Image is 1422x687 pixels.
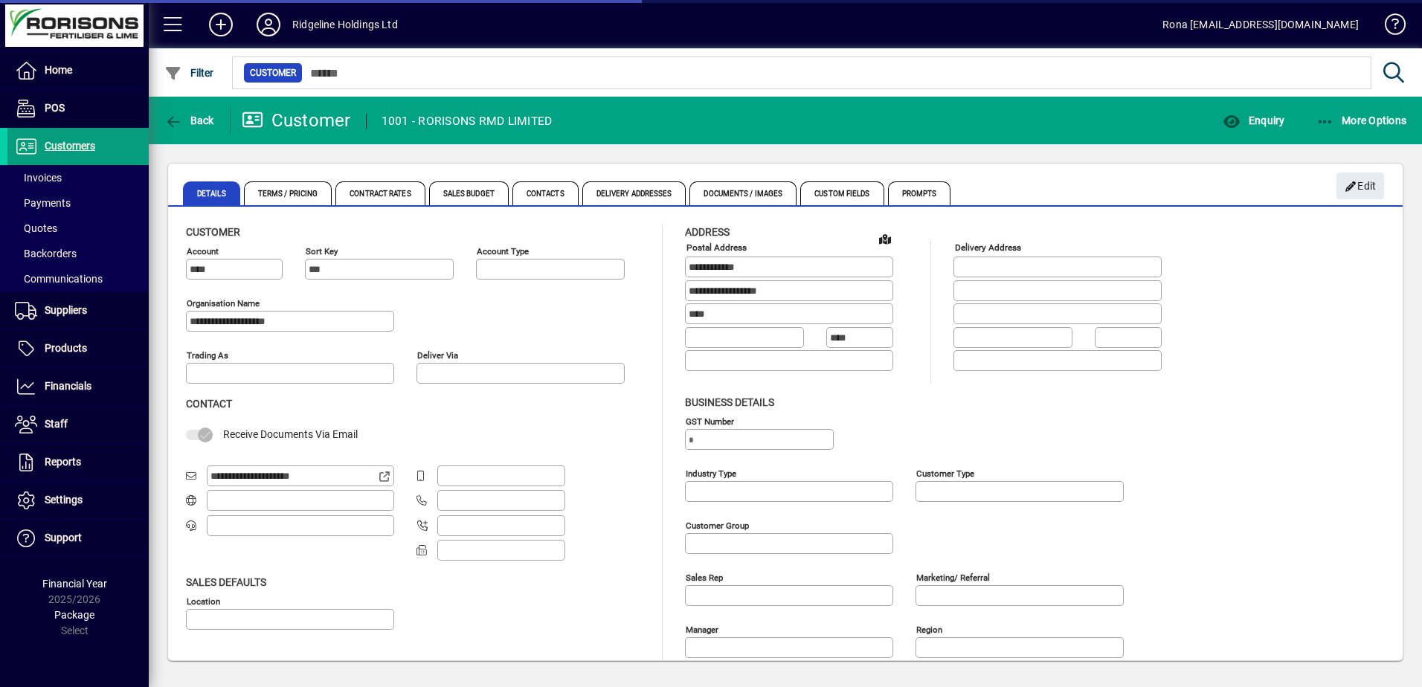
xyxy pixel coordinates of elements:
[7,292,149,329] a: Suppliers
[42,578,107,590] span: Financial Year
[45,140,95,152] span: Customers
[1219,107,1288,134] button: Enquiry
[45,64,72,76] span: Home
[382,109,553,133] div: 1001 - RORISONS RMD LIMITED
[477,246,529,257] mat-label: Account Type
[512,181,579,205] span: Contacts
[187,298,260,309] mat-label: Organisation name
[149,107,231,134] app-page-header-button: Back
[1345,174,1377,199] span: Edit
[161,107,218,134] button: Back
[187,350,228,361] mat-label: Trading as
[7,165,149,190] a: Invoices
[7,190,149,216] a: Payments
[916,468,974,478] mat-label: Customer type
[45,494,83,506] span: Settings
[7,520,149,557] a: Support
[45,342,87,354] span: Products
[686,468,736,478] mat-label: Industry type
[7,330,149,367] a: Products
[7,444,149,481] a: Reports
[45,102,65,114] span: POS
[161,59,218,86] button: Filter
[685,226,730,238] span: Address
[15,222,57,234] span: Quotes
[45,418,68,430] span: Staff
[429,181,509,205] span: Sales Budget
[164,67,214,79] span: Filter
[45,532,82,544] span: Support
[7,216,149,241] a: Quotes
[7,406,149,443] a: Staff
[1162,13,1359,36] div: Rona [EMAIL_ADDRESS][DOMAIN_NAME]
[916,572,990,582] mat-label: Marketing/ Referral
[800,181,884,205] span: Custom Fields
[7,241,149,266] a: Backorders
[164,115,214,126] span: Back
[183,181,240,205] span: Details
[54,609,94,621] span: Package
[187,246,219,257] mat-label: Account
[45,380,91,392] span: Financials
[187,596,220,606] mat-label: Location
[7,52,149,89] a: Home
[186,576,266,588] span: Sales defaults
[7,266,149,291] a: Communications
[15,248,77,259] span: Backorders
[186,398,232,410] span: Contact
[45,456,81,468] span: Reports
[1374,3,1403,51] a: Knowledge Base
[242,109,351,132] div: Customer
[223,428,358,440] span: Receive Documents Via Email
[873,227,897,251] a: View on map
[15,172,62,184] span: Invoices
[306,246,338,257] mat-label: Sort key
[686,416,734,426] mat-label: GST Number
[15,197,71,209] span: Payments
[916,624,942,634] mat-label: Region
[686,520,749,530] mat-label: Customer group
[245,11,292,38] button: Profile
[244,181,332,205] span: Terms / Pricing
[417,350,458,361] mat-label: Deliver via
[292,13,398,36] div: Ridgeline Holdings Ltd
[45,304,87,316] span: Suppliers
[1223,115,1284,126] span: Enquiry
[7,368,149,405] a: Financials
[197,11,245,38] button: Add
[7,482,149,519] a: Settings
[1316,115,1407,126] span: More Options
[888,181,951,205] span: Prompts
[1336,172,1384,199] button: Edit
[685,396,774,408] span: Business details
[335,181,425,205] span: Contract Rates
[186,226,240,238] span: Customer
[689,181,797,205] span: Documents / Images
[686,624,718,634] mat-label: Manager
[582,181,686,205] span: Delivery Addresses
[7,90,149,127] a: POS
[686,572,723,582] mat-label: Sales rep
[250,65,296,80] span: Customer
[15,273,103,285] span: Communications
[1313,107,1411,134] button: More Options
